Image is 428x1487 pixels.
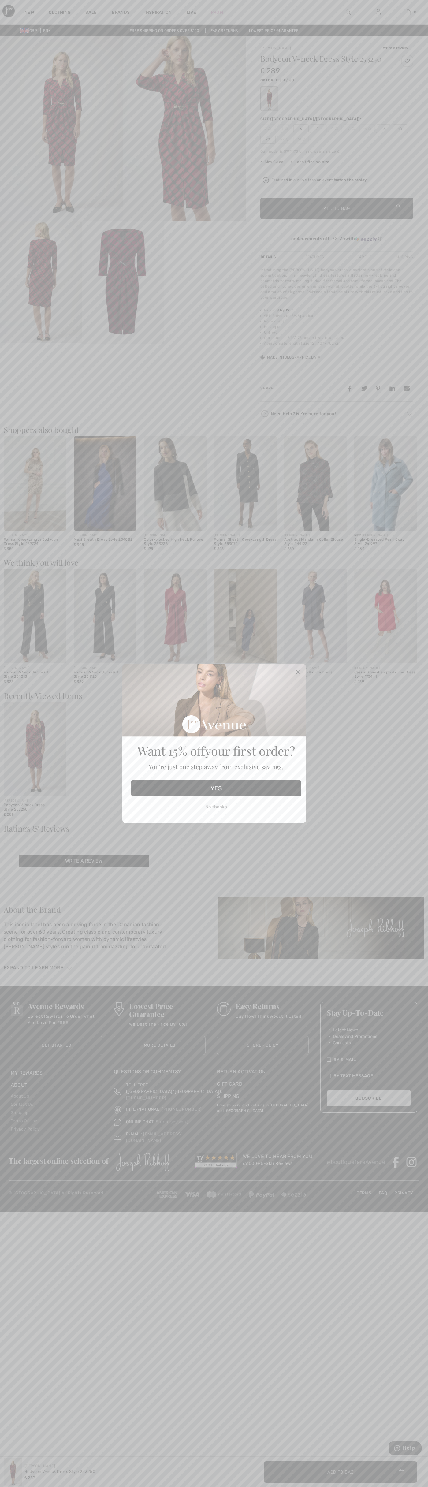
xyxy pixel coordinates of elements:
[131,780,301,796] button: YES
[149,762,283,771] span: You're just one step away from exclusive savings.
[137,743,205,759] span: Want 15% off
[293,667,303,677] button: Close dialog
[13,4,26,10] span: Help
[205,743,295,759] span: your first order?
[131,799,301,814] button: No thanks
